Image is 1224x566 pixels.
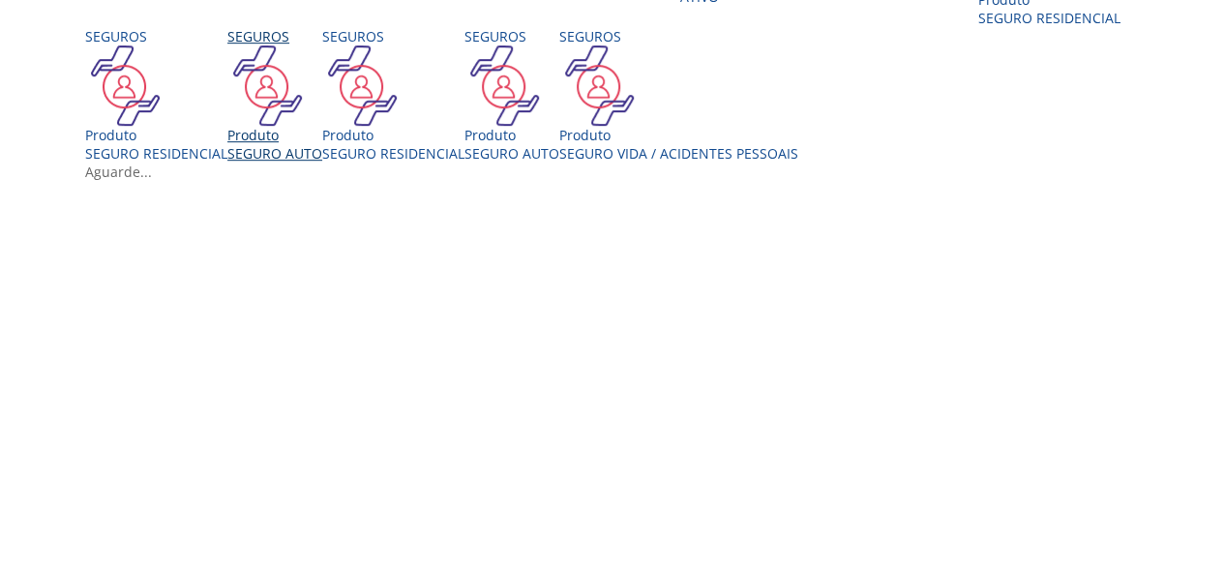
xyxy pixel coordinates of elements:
div: Produto [322,126,464,144]
a: Seguros Produto Seguro Vida / Acidentes Pessoais [559,27,798,163]
div: Produto [85,126,227,144]
a: Seguros Produto SEGURO AUTO [464,27,559,163]
a: Seguros Produto SEGURO RESIDENCIAL [85,27,227,163]
img: ico_seguros.png [464,45,545,126]
iframe: Iframe [85,200,1153,549]
div: SEGURO AUTO [227,144,322,163]
a: Seguros Produto SEGURO AUTO [227,27,322,163]
div: Produto [227,126,322,144]
div: Produto [464,126,559,144]
img: ico_seguros.png [322,45,403,126]
div: SEGURO RESIDENCIAL [85,144,227,163]
div: Seguros [85,27,227,45]
div: SEGURO RESIDENCIAL [978,9,1120,27]
div: Seguro Vida / Acidentes Pessoais [559,144,798,163]
div: Seguros [227,27,322,45]
div: Seguros [559,27,798,45]
div: SEGURO AUTO [464,144,559,163]
div: Aguarde... [85,163,1153,181]
img: ico_seguros.png [85,45,165,126]
div: Seguros [464,27,559,45]
img: ico_seguros.png [227,45,308,126]
a: Seguros Produto SEGURO RESIDENCIAL [322,27,464,163]
div: SEGURO RESIDENCIAL [322,144,464,163]
div: Seguros [322,27,464,45]
section: <span lang="en" dir="ltr">IFrameProdutos</span> [85,200,1153,552]
img: ico_seguros.png [559,45,640,126]
div: Produto [559,126,798,144]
